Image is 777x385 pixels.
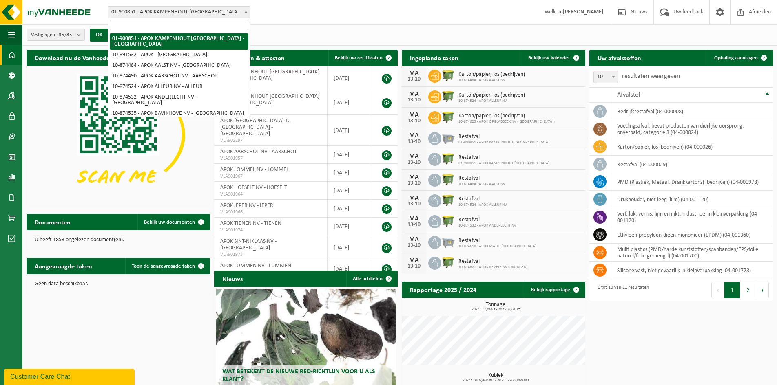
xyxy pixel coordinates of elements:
h3: Tonnage [406,302,585,312]
td: [DATE] [328,200,371,218]
a: Bekijk uw certificaten [328,50,397,66]
span: VLA901964 [220,191,321,198]
h2: Aangevraagde taken [27,258,100,274]
td: [DATE] [328,90,371,115]
img: WB-1100-HPE-GN-50 [441,172,455,186]
span: APOK LOMMEL NV - LOMMEL [220,167,289,173]
span: APOK SINT-NIKLAAS NV - [GEOGRAPHIC_DATA] [220,238,277,251]
span: Restafval [458,134,549,140]
li: 10-874490 - APOK AARSCHOT NV - AARSCHOT [110,71,248,81]
span: VLA902297 [220,137,321,144]
td: [DATE] [328,115,371,146]
div: MA [406,91,422,97]
img: WB-1100-HPE-GN-51 [441,193,455,207]
h2: Nieuws [214,271,251,286]
span: 10-874524 - APOK ALLEUR NV [458,202,507,207]
span: Karton/papier, los (bedrijven) [458,113,555,119]
div: MA [406,132,422,139]
div: 13-10 [406,243,422,249]
h2: Ingeplande taken [402,50,467,66]
div: MA [406,112,422,118]
h2: Uw afvalstoffen [589,50,649,66]
td: [DATE] [328,146,371,164]
a: Ophaling aanvragen [708,50,772,66]
li: 10-874524 - APOK ALLEUR NV - ALLEUR [110,81,248,92]
span: 10-874610 - APOK MALLE [GEOGRAPHIC_DATA] [458,244,536,249]
img: Download de VHEPlus App [27,66,210,204]
td: bedrijfsrestafval (04-000008) [611,103,773,120]
p: U heeft 1853 ongelezen document(en). [35,237,202,243]
span: APOK KAMPENHOUT [GEOGRAPHIC_DATA] - [GEOGRAPHIC_DATA] [220,93,319,106]
li: 10-874484 - APOK AALST NV - [GEOGRAPHIC_DATA] [110,60,248,71]
p: Geen data beschikbaar. [35,281,202,287]
span: Ophaling aanvragen [714,55,758,61]
span: Restafval [458,154,549,161]
span: APOK TIENEN NV - TIENEN [220,220,281,227]
span: 2024: 2946,460 m3 - 2025: 2263,860 m3 [406,378,585,383]
div: 13-10 [406,160,422,165]
div: 13-10 [406,97,422,103]
span: VLA901957 [220,155,321,162]
h2: Documenten [27,214,79,230]
div: 13-10 [406,201,422,207]
span: APOK KAMPENHOUT [GEOGRAPHIC_DATA] - [GEOGRAPHIC_DATA] [220,69,319,81]
h2: Rapportage 2025 / 2024 [402,282,485,297]
span: Restafval [458,217,516,223]
div: 1 tot 10 van 11 resultaten [593,281,649,299]
li: 10-874532 - APOK ANDERLECHT NV - [GEOGRAPHIC_DATA] [110,92,248,108]
span: VLA901973 [220,251,321,258]
span: Karton/papier, los (bedrijven) [458,92,525,99]
div: 13-10 [406,139,422,145]
td: [DATE] [328,164,371,182]
button: 2 [740,282,756,298]
button: 1 [724,282,740,298]
span: Bekijk uw certificaten [335,55,383,61]
button: Previous [711,282,724,298]
a: Bekijk uw kalender [522,50,584,66]
span: Vestigingen [31,29,74,41]
span: Restafval [458,238,536,244]
a: Bekijk rapportage [525,282,584,298]
span: APOK IEPER NV - IEPER [220,202,273,209]
span: Bekijk uw kalender [528,55,570,61]
h2: Certificaten & attesten [214,50,293,66]
div: MA [406,174,422,180]
span: Restafval [458,175,505,182]
div: MA [406,216,422,222]
label: resultaten weergeven [622,73,680,79]
span: 10-874623 - APOK OPGLABBEEK NV ([GEOGRAPHIC_DATA]) [458,119,555,124]
div: 13-10 [406,180,422,186]
h2: Download nu de Vanheede+ app! [27,50,135,66]
span: Wat betekent de nieuwe RED-richtlijn voor u als klant? [222,368,375,383]
div: 13-10 [406,222,422,228]
span: APOK LUMMEN NV - LUMMEN [220,263,291,269]
div: MA [406,70,422,77]
span: Restafval [458,258,527,265]
td: [DATE] [328,260,371,278]
span: APOK [GEOGRAPHIC_DATA] 12 [GEOGRAPHIC_DATA] - [GEOGRAPHIC_DATA] [220,118,291,137]
div: 13-10 [406,118,422,124]
a: Toon de aangevraagde taken [125,258,209,274]
div: 13-10 [406,264,422,269]
td: karton/papier, los (bedrijven) (04-000026) [611,138,773,156]
a: Bekijk uw documenten [137,214,209,230]
span: APOK HOESELT NV - HOESELT [220,185,287,191]
span: 10 [593,71,618,83]
td: restafval (04-000029) [611,156,773,173]
img: WB-1100-HPE-GN-50 [441,68,455,82]
div: MA [406,153,422,160]
span: VLA901974 [220,227,321,233]
span: Bekijk uw documenten [144,220,195,225]
div: MA [406,195,422,201]
span: VLA902442 [220,106,321,113]
img: WB-2500-GAL-GY-04 [441,235,455,249]
span: 01-900851 - APOK KAMPENHOUT [GEOGRAPHIC_DATA] [458,140,549,145]
li: 10-874535 - APOK BAVIKHOVE NV - [GEOGRAPHIC_DATA] [110,108,248,119]
span: 10-874484 - APOK AALST NV [458,182,505,187]
span: 01-900851 - APOK KAMPENHOUT [GEOGRAPHIC_DATA] [458,161,549,166]
span: VLA901967 [220,173,321,180]
a: Alle artikelen [346,271,397,287]
td: [DATE] [328,182,371,200]
img: WB-1100-HPE-GN-50 [441,152,455,165]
